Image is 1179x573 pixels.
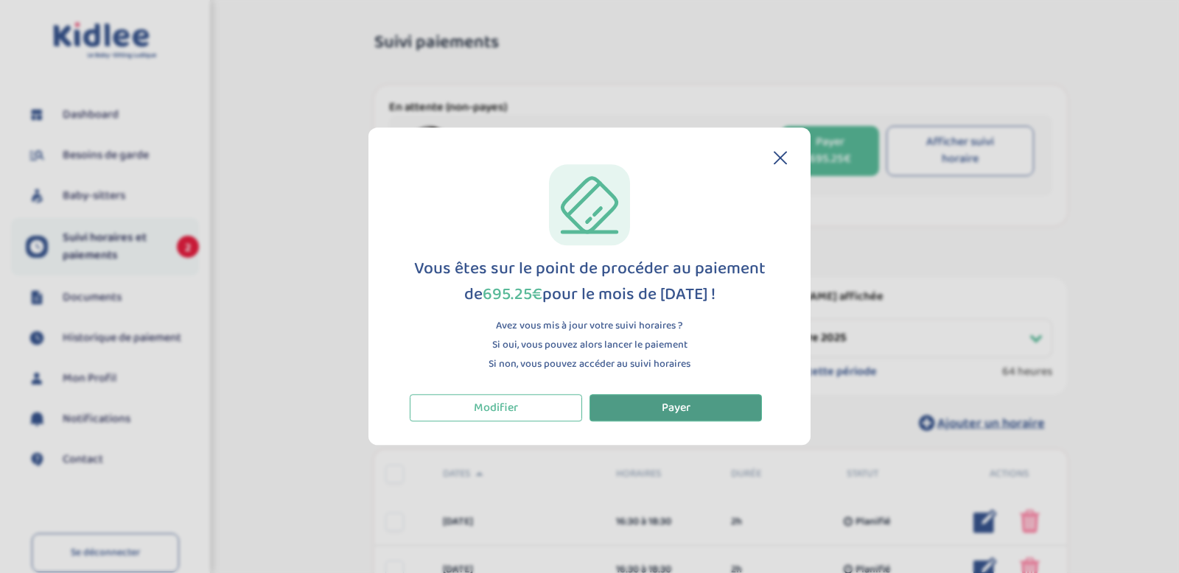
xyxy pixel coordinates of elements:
[662,398,690,417] span: Payer
[489,337,690,353] p: Si oui, vous pouvez alors lancer le paiement
[589,394,762,421] button: Payer
[489,318,690,334] p: Avez vous mis à jour votre suivi horaires ?
[410,256,769,307] div: Vous êtes sur le point de procéder au paiement de pour le mois de [DATE] !
[483,281,542,308] span: 695.25€
[489,356,690,372] p: Si non, vous pouvez accéder au suivi horaires
[410,394,582,421] button: Modifier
